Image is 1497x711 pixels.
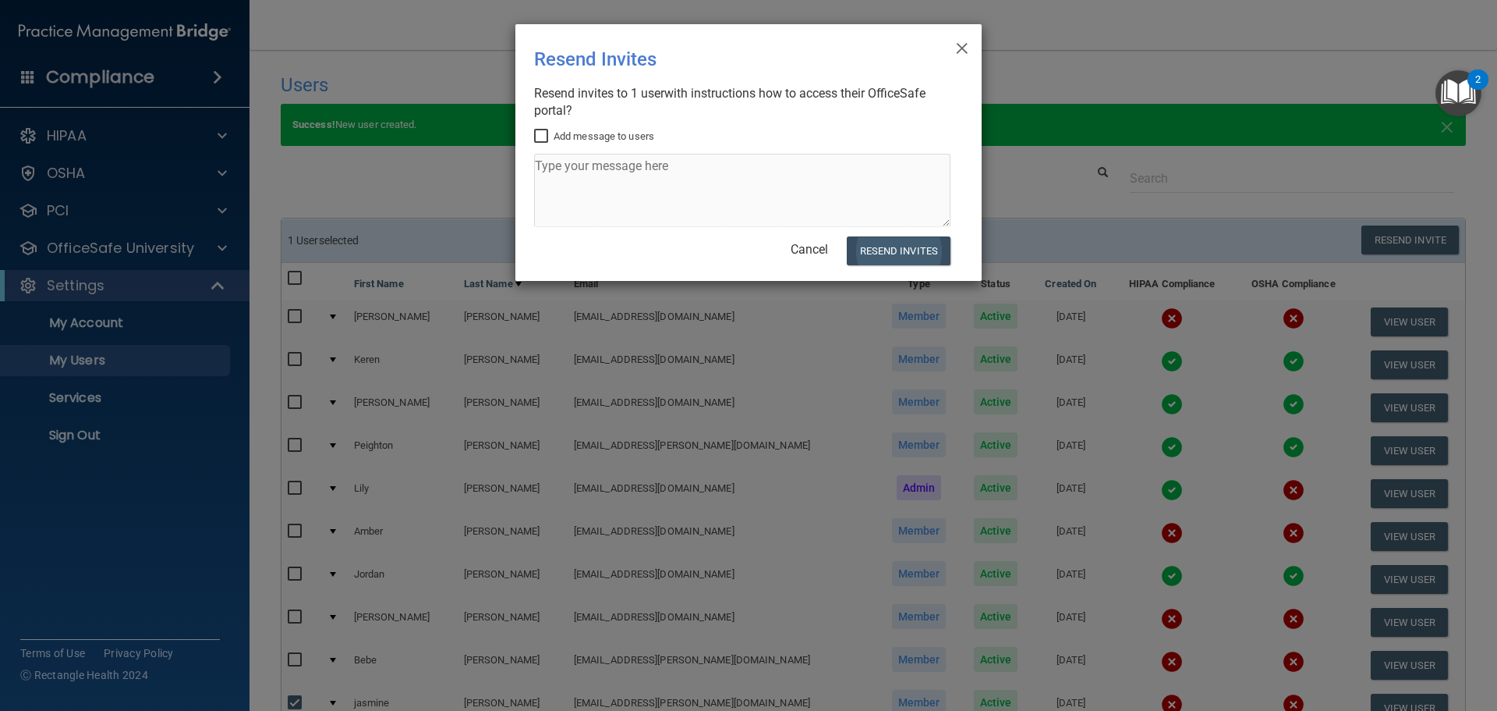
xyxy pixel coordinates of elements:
[847,236,950,265] button: Resend Invites
[1475,80,1481,100] div: 2
[1227,600,1478,663] iframe: Drift Widget Chat Controller
[534,127,654,146] label: Add message to users
[534,85,950,119] div: Resend invites to 1 user with instructions how to access their OfficeSafe portal?
[1435,70,1481,116] button: Open Resource Center, 2 new notifications
[791,242,828,257] a: Cancel
[534,37,899,82] div: Resend Invites
[955,30,969,62] span: ×
[534,130,552,143] input: Add message to users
